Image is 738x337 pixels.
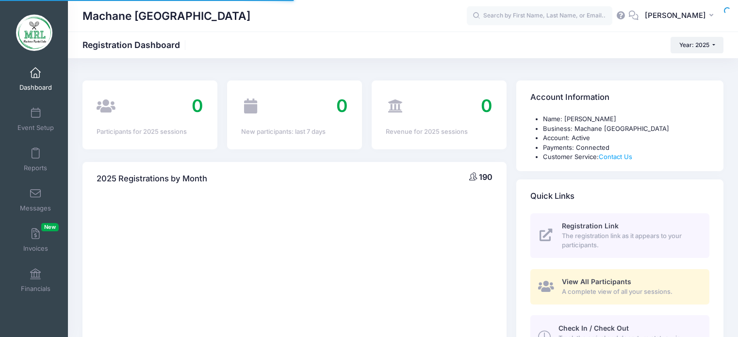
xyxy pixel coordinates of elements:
li: Name: [PERSON_NAME] [543,114,709,124]
h4: Quick Links [530,182,574,210]
span: Invoices [23,244,48,253]
span: Dashboard [19,83,52,92]
li: Account: Active [543,133,709,143]
span: Event Setup [17,124,54,132]
input: Search by First Name, Last Name, or Email... [467,6,612,26]
span: 0 [336,95,348,116]
span: Year: 2025 [679,41,709,48]
a: Contact Us [599,153,632,160]
a: Registration Link The registration link as it appears to your participants. [530,213,709,258]
span: Check In / Check Out [558,324,629,332]
a: Reports [13,143,59,177]
a: Event Setup [13,102,59,136]
span: 0 [481,95,492,116]
h4: Account Information [530,84,609,112]
span: Registration Link [562,222,619,230]
span: 190 [479,172,492,182]
a: Messages [13,183,59,217]
li: Payments: Connected [543,143,709,153]
span: The registration link as it appears to your participants. [562,231,698,250]
span: View All Participants [562,277,631,286]
span: Financials [21,285,50,293]
span: A complete view of all your sessions. [562,287,698,297]
div: Participants for 2025 sessions [97,127,203,137]
h4: 2025 Registrations by Month [97,165,207,193]
h1: Registration Dashboard [82,40,188,50]
h1: Machane [GEOGRAPHIC_DATA] [82,5,250,27]
span: New [41,223,59,231]
span: [PERSON_NAME] [645,10,706,21]
a: Dashboard [13,62,59,96]
img: Machane Racket Lake [16,15,52,51]
a: InvoicesNew [13,223,59,257]
div: Revenue for 2025 sessions [386,127,492,137]
button: Year: 2025 [671,37,723,53]
div: New participants: last 7 days [241,127,348,137]
li: Customer Service: [543,152,709,162]
span: Messages [20,204,51,212]
a: Financials [13,263,59,297]
span: 0 [192,95,203,116]
a: View All Participants A complete view of all your sessions. [530,269,709,305]
li: Business: Machane [GEOGRAPHIC_DATA] [543,124,709,134]
span: Reports [24,164,47,172]
button: [PERSON_NAME] [639,5,723,27]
